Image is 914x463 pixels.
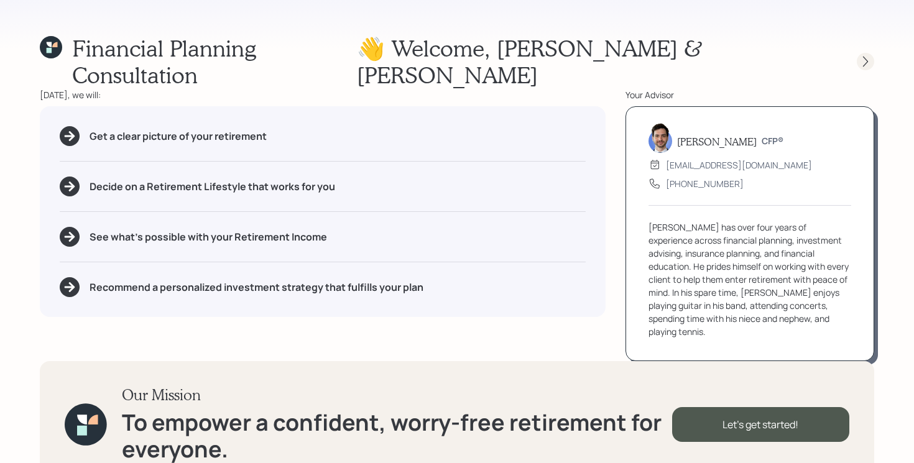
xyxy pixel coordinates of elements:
img: jonah-coleman-headshot.png [649,123,672,153]
h5: [PERSON_NAME] [677,135,757,147]
h1: Financial Planning Consultation [72,35,357,88]
div: [DATE], we will: [40,88,606,101]
h1: To empower a confident, worry-free retirement for everyone. [122,409,672,462]
h5: Recommend a personalized investment strategy that fulfills your plan [90,282,423,293]
div: [PHONE_NUMBER] [666,177,744,190]
h3: Our Mission [122,386,672,404]
h5: Decide on a Retirement Lifestyle that works for you [90,181,335,193]
div: [PERSON_NAME] has over four years of experience across financial planning, investment advising, i... [649,221,851,338]
div: [EMAIL_ADDRESS][DOMAIN_NAME] [666,158,812,172]
div: Let's get started! [672,407,849,442]
div: Your Advisor [625,88,874,101]
h1: 👋 Welcome , [PERSON_NAME] & [PERSON_NAME] [357,35,834,88]
h5: Get a clear picture of your retirement [90,131,267,142]
h6: CFP® [762,136,783,147]
h5: See what's possible with your Retirement Income [90,231,327,243]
